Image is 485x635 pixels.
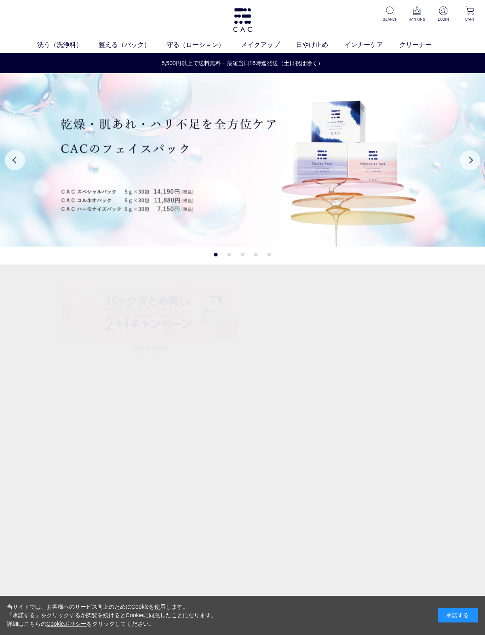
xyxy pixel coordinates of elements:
[241,253,245,256] button: 3 of 5
[232,8,253,32] img: logo
[438,608,478,622] div: 承諾する
[382,16,399,22] p: SEARCH
[408,16,425,22] p: RANKING
[344,40,399,50] a: インナーケア
[214,253,218,256] button: 1 of 5
[460,150,480,170] button: Next
[268,253,271,256] button: 5 of 5
[462,16,479,22] p: CART
[61,341,239,363] p: CAMPAIGN
[37,40,99,50] a: 洗う（洗浄料）
[228,253,231,256] button: 2 of 5
[435,16,452,22] p: LOGIN
[382,6,399,22] a: SEARCH
[254,253,258,256] button: 4 of 5
[167,40,241,50] a: 守る（ローション）
[99,40,167,50] a: 整える（パック）
[408,6,425,22] a: RANKING
[7,603,217,628] div: 当サイトでは、お客様へのサービス向上のためにCookieを使用します。 「承諾する」をクリックするか閲覧を続けるとCookieに同意したことになります。 詳細はこちらの をクリックしてください。
[462,6,479,22] a: CART
[435,6,452,22] a: LOGIN
[61,281,239,363] a: パックキャンペーン2+1 パックキャンペーン2+1 CAMPAIGNキャンペーン
[296,40,344,50] a: 日やけ止め
[5,150,25,170] button: Previous
[46,620,87,627] a: Cookieポリシー
[0,59,485,68] a: 5,500円以上で送料無料・最短当日16時迄発送（土日祝は除く）
[399,40,448,50] a: クリーナー
[134,353,166,360] span: キャンペーン
[61,281,239,341] img: パックキャンペーン2+1
[241,40,296,50] a: メイクアップ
